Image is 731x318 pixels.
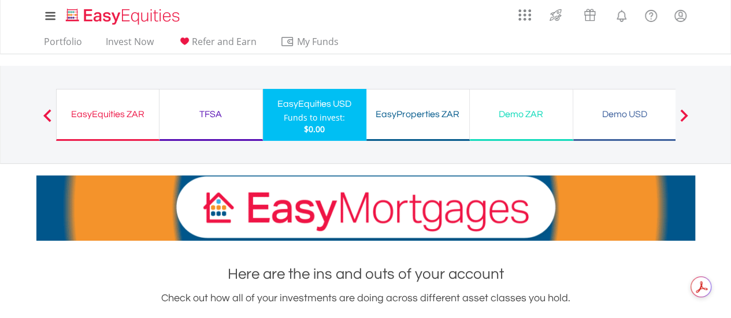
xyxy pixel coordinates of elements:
[64,7,184,26] img: EasyEquities_Logo.png
[580,106,669,122] div: Demo USD
[666,3,695,28] a: My Profile
[270,96,359,112] div: EasyEquities USD
[39,36,87,54] a: Portfolio
[280,34,356,49] span: My Funds
[518,9,531,21] img: grid-menu-icon.svg
[477,106,566,122] div: Demo ZAR
[64,106,152,122] div: EasyEquities ZAR
[546,6,565,24] img: thrive-v2.svg
[173,36,261,54] a: Refer and Earn
[573,3,607,24] a: Vouchers
[607,3,636,26] a: Notifications
[166,106,255,122] div: TFSA
[672,115,695,126] button: Next
[636,3,666,26] a: FAQ's and Support
[373,106,462,122] div: EasyProperties ZAR
[511,3,539,21] a: AppsGrid
[101,36,158,54] a: Invest Now
[36,175,695,241] img: EasyMortage Promotion Banner
[36,115,59,126] button: Previous
[304,124,325,134] span: $0.00
[61,3,184,26] a: Home page
[580,6,599,24] img: vouchers-v2.svg
[36,264,695,285] h1: Here are the ins and outs of your account
[284,112,345,124] div: Funds to invest:
[192,35,257,48] span: Refer and Earn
